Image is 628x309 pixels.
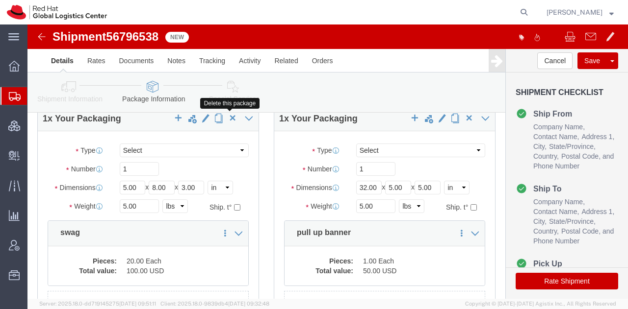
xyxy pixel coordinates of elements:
[465,300,616,308] span: Copyright © [DATE]-[DATE] Agistix Inc., All Rights Reserved
[7,5,107,20] img: logo
[119,301,156,307] span: [DATE] 09:51:11
[39,301,156,307] span: Server: 2025.18.0-dd719145275
[546,6,614,18] button: [PERSON_NAME]
[27,24,628,299] iframe: FS Legacy Container
[547,7,602,18] span: Kirk Newcross
[228,301,269,307] span: [DATE] 09:32:48
[160,301,269,307] span: Client: 2025.18.0-9839db4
